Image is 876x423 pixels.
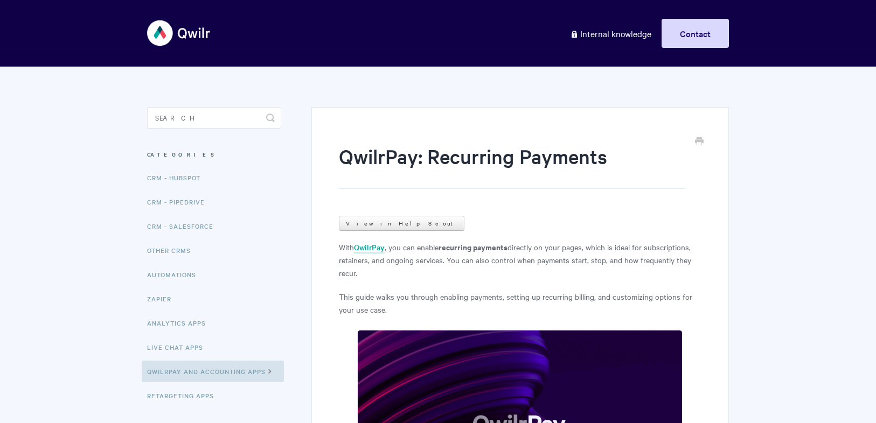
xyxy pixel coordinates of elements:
[147,239,199,261] a: Other CRMs
[147,145,281,164] h3: Categories
[339,216,464,231] a: View in Help Scout
[147,107,281,129] input: Search
[339,241,701,279] p: With , you can enable directly on your pages, which is ideal for subscriptions, retainers, and on...
[662,19,729,48] a: Contact
[147,312,214,334] a: Analytics Apps
[147,336,211,358] a: Live Chat Apps
[147,288,179,309] a: Zapier
[147,215,221,237] a: CRM - Salesforce
[695,136,704,148] a: Print this Article
[439,241,507,252] strong: recurring payments
[147,385,222,406] a: Retargeting Apps
[147,264,204,285] a: Automations
[147,191,213,213] a: CRM - Pipedrive
[562,19,659,48] a: Internal knowledge
[339,290,701,316] p: This guide walks you through enabling payments, setting up recurring billing, and customizing opt...
[147,13,211,53] img: Qwilr Help Center
[354,242,385,253] a: QwilrPay
[339,143,685,189] h1: QwilrPay: Recurring Payments
[147,167,208,188] a: CRM - HubSpot
[142,361,284,382] a: QwilrPay and Accounting Apps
